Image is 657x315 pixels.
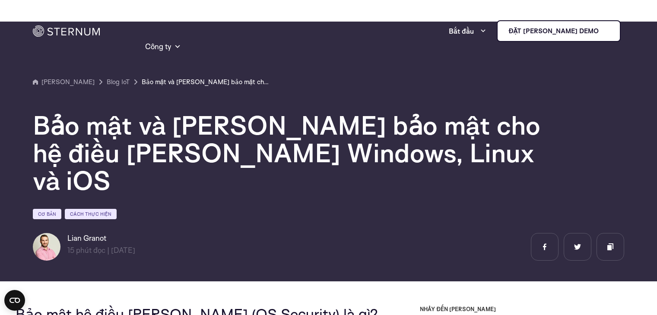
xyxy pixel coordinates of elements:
[41,78,95,86] font: [PERSON_NAME]
[76,246,109,255] font: phút đọc |
[67,246,74,255] font: 15
[602,28,609,35] img: xương ức iot
[258,11,290,20] font: Giải pháp
[38,211,56,217] font: Cơ bản
[420,306,496,312] font: NHẢY ĐẾN [PERSON_NAME]
[145,11,235,20] font: Các sản [PERSON_NAME]
[142,78,412,86] font: Bảo mật và [PERSON_NAME] bảo mật cho hệ điều [PERSON_NAME] Windows, Linux và iOS
[33,233,60,261] img: Lian Granot
[449,22,486,40] a: Bắt đầu
[70,211,111,217] font: Cách thực hiện
[4,290,25,311] button: Open CMP widget
[508,27,599,35] font: Đặt [PERSON_NAME] demo
[497,20,621,42] a: Đặt [PERSON_NAME] demo
[111,246,135,255] font: [DATE]
[107,78,130,86] font: Blog IoT
[33,109,540,196] font: Bảo mật và [PERSON_NAME] bảo mật cho hệ điều [PERSON_NAME] Windows, Linux và iOS
[142,77,271,87] a: Bảo mật và [PERSON_NAME] bảo mật cho hệ điều [PERSON_NAME] Windows, Linux và iOS
[145,42,171,51] font: Công ty
[33,209,61,219] a: Cơ bản
[314,11,375,20] font: [PERSON_NAME]
[33,77,95,87] a: [PERSON_NAME]
[449,27,474,35] font: Bắt đầu
[107,77,130,87] a: Blog IoT
[65,209,117,219] a: Cách thực hiện
[67,233,106,243] font: Lian Granot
